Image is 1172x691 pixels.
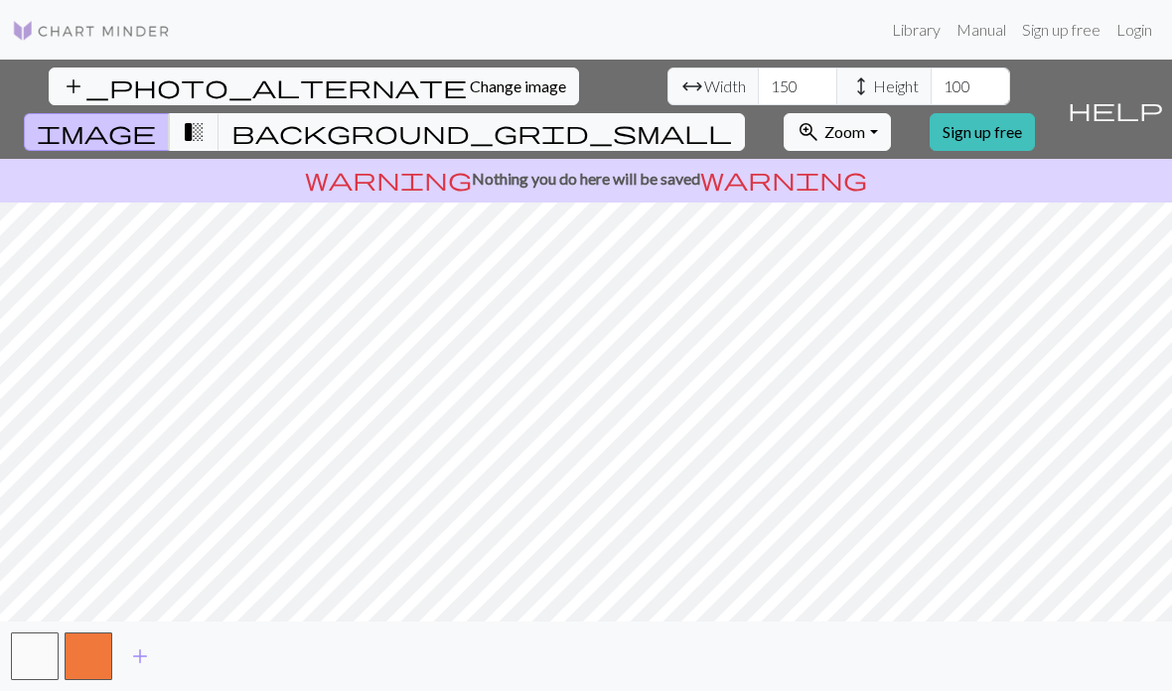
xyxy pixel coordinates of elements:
img: Logo [12,19,171,43]
span: warning [700,165,867,193]
span: zoom_in [797,118,820,146]
a: Manual [949,10,1014,50]
span: add_photo_alternate [62,72,467,100]
a: Login [1108,10,1160,50]
span: background_grid_small [231,118,732,146]
span: Change image [470,76,566,95]
a: Sign up free [1014,10,1108,50]
p: Nothing you do here will be saved [8,167,1164,191]
button: Change image [49,68,579,105]
a: Sign up free [930,113,1035,151]
span: arrow_range [680,72,704,100]
a: Library [884,10,949,50]
span: height [849,72,873,100]
button: Add color [115,637,165,675]
span: add [128,642,152,670]
span: warning [305,165,472,193]
span: Zoom [824,122,865,141]
span: image [37,118,156,146]
span: help [1068,95,1163,123]
span: Height [873,74,919,98]
span: Width [704,74,746,98]
button: Zoom [784,113,890,151]
span: transition_fade [182,118,206,146]
button: Help [1059,60,1172,159]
